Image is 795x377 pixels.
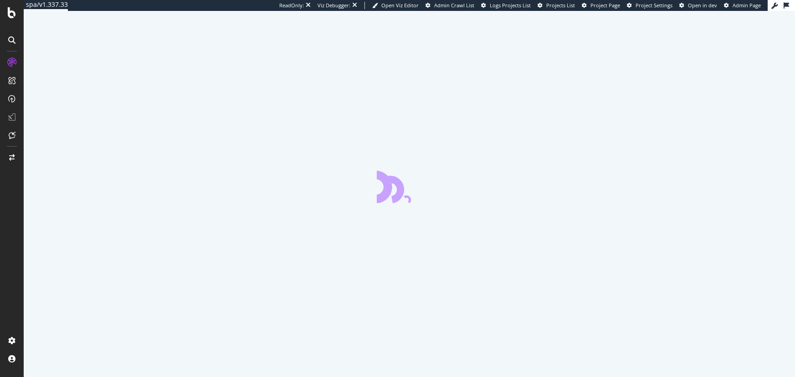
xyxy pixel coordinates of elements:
[318,2,350,9] div: Viz Debugger:
[733,2,761,9] span: Admin Page
[688,2,717,9] span: Open in dev
[279,2,304,9] div: ReadOnly:
[546,2,575,9] span: Projects List
[590,2,620,9] span: Project Page
[636,2,672,9] span: Project Settings
[481,2,531,9] a: Logs Projects List
[679,2,717,9] a: Open in dev
[372,2,419,9] a: Open Viz Editor
[434,2,474,9] span: Admin Crawl List
[582,2,620,9] a: Project Page
[426,2,474,9] a: Admin Crawl List
[490,2,531,9] span: Logs Projects List
[538,2,575,9] a: Projects List
[724,2,761,9] a: Admin Page
[377,170,442,203] div: animation
[381,2,419,9] span: Open Viz Editor
[627,2,672,9] a: Project Settings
